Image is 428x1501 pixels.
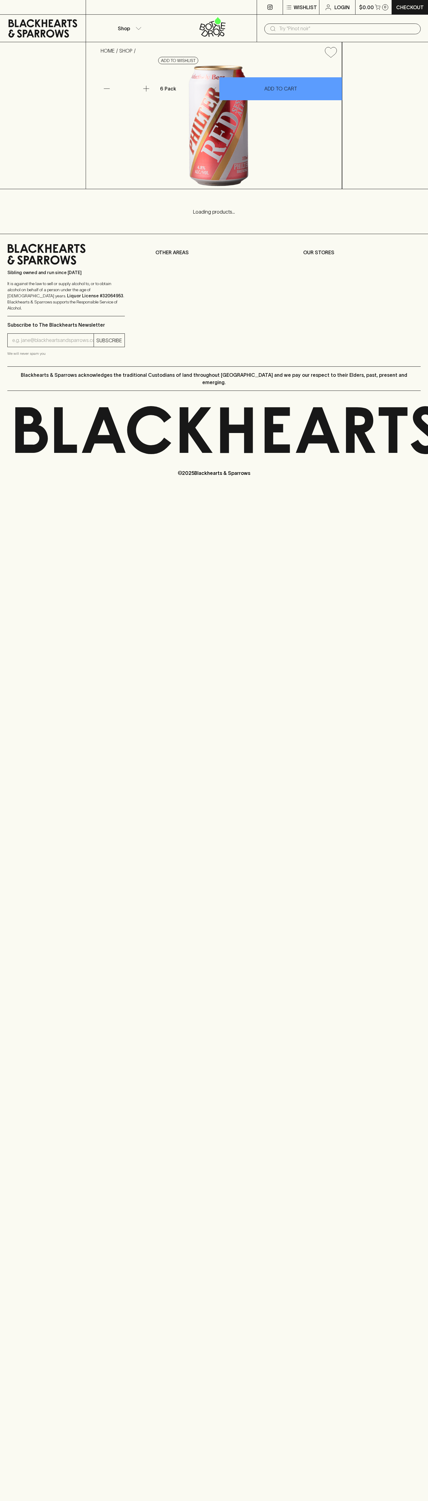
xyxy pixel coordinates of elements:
p: Checkout [396,4,424,11]
button: Add to wishlist [158,57,198,64]
div: 6 Pack [158,83,219,95]
a: SHOP [119,48,132,53]
p: We will never spam you [7,350,125,357]
p: Subscribe to The Blackhearts Newsletter [7,321,125,328]
p: $0.00 [359,4,374,11]
p: Login [334,4,350,11]
p: ⠀ [86,4,91,11]
button: Add to wishlist [322,45,339,60]
p: OTHER AREAS [155,249,273,256]
a: HOME [101,48,115,53]
p: SUBSCRIBE [96,337,122,344]
p: 6 Pack [160,85,176,92]
strong: Liquor License #32064953 [67,293,123,298]
button: ADD TO CART [219,77,342,100]
p: It is against the law to sell or supply alcohol to, or to obtain alcohol on behalf of a person un... [7,281,125,311]
p: Shop [118,25,130,32]
input: Try "Pinot noir" [279,24,416,34]
button: SUBSCRIBE [94,334,125,347]
p: Sibling owned and run since [DATE] [7,270,125,276]
button: Shop [86,15,171,42]
input: e.g. jane@blackheartsandsparrows.com.au [12,336,94,345]
p: Blackhearts & Sparrows acknowledges the traditional Custodians of land throughout [GEOGRAPHIC_DAT... [12,371,416,386]
img: 52208.png [96,63,342,189]
p: ADD TO CART [264,85,297,92]
p: Loading products... [6,208,422,215]
p: OUR STORES [303,249,421,256]
p: Wishlist [294,4,317,11]
p: 0 [384,6,386,9]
